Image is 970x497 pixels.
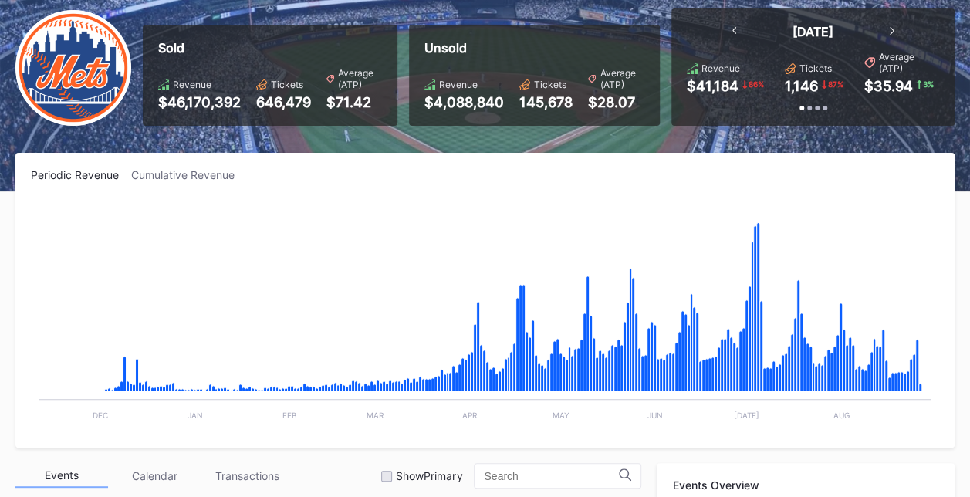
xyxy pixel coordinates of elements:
[424,40,644,56] div: Unsold
[326,94,382,110] div: $71.42
[158,40,382,56] div: Sold
[672,478,939,492] div: Events Overview
[424,94,504,110] div: $4,088,840
[108,464,201,488] div: Calendar
[31,168,131,181] div: Periodic Revenue
[534,79,566,90] div: Tickets
[793,24,833,39] div: [DATE]
[799,63,832,74] div: Tickets
[600,67,644,90] div: Average (ATP)
[701,63,740,74] div: Revenue
[282,411,297,420] text: Feb
[338,67,382,90] div: Average (ATP)
[462,411,478,420] text: Apr
[647,411,663,420] text: Jun
[396,469,462,482] div: Show Primary
[201,464,293,488] div: Transactions
[826,78,845,90] div: 87 %
[15,464,108,488] div: Events
[367,411,384,420] text: Mar
[879,51,939,74] div: Average (ATP)
[833,411,850,420] text: Aug
[785,78,818,94] div: 1,146
[553,411,569,420] text: May
[131,168,247,181] div: Cumulative Revenue
[588,94,644,110] div: $28.07
[188,411,203,420] text: Jan
[271,79,303,90] div: Tickets
[921,78,935,90] div: 3 %
[173,79,211,90] div: Revenue
[519,94,573,110] div: 145,678
[93,411,108,420] text: Dec
[734,411,759,420] text: [DATE]
[439,79,478,90] div: Revenue
[15,10,131,126] img: New-York-Mets-Transparent.png
[256,94,311,110] div: 646,479
[864,78,913,94] div: $35.94
[158,94,241,110] div: $46,170,392
[747,78,766,90] div: 86 %
[31,201,938,432] svg: Chart title
[687,78,738,94] div: $41,184
[484,470,619,482] input: Search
